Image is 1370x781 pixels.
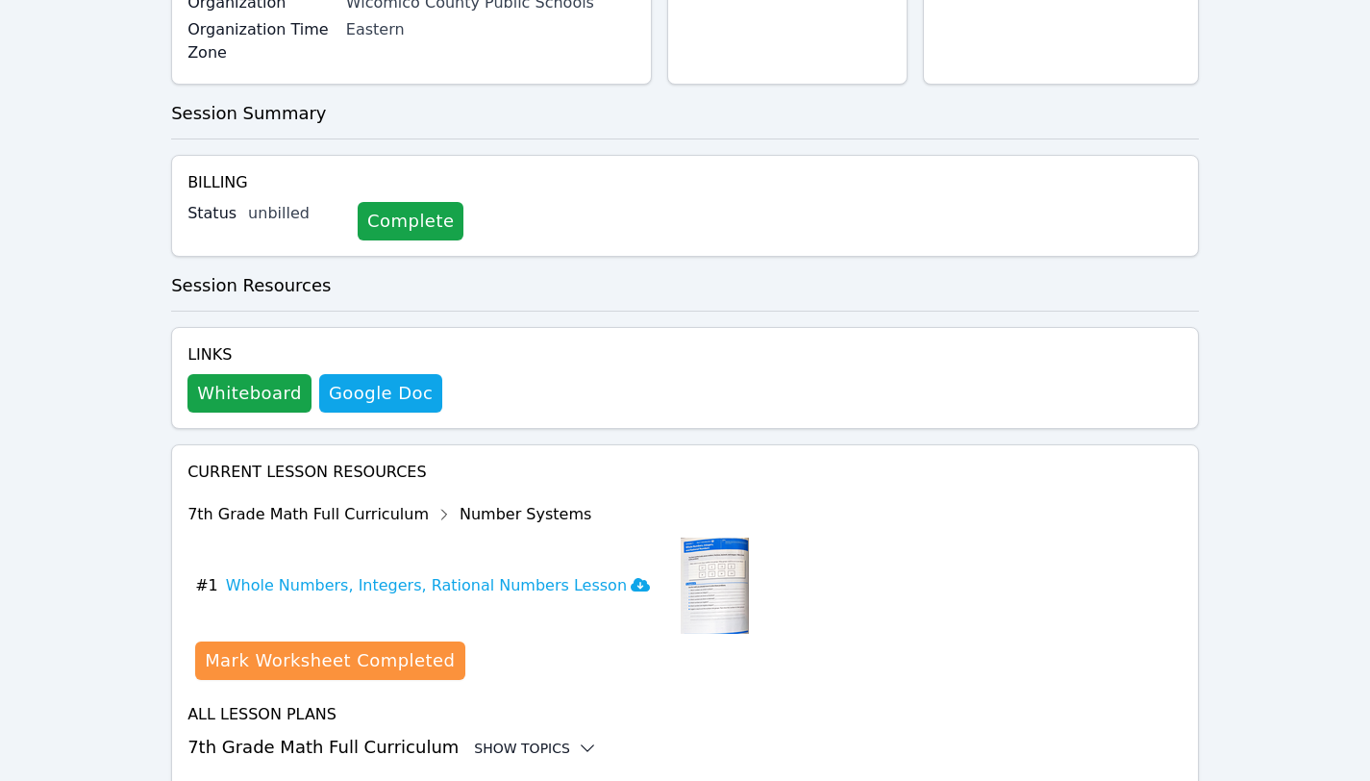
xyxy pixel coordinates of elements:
a: Google Doc [319,374,442,413]
img: Whole Numbers, Integers, Rational Numbers Lesson [681,538,749,634]
h4: Billing [187,171,1183,194]
div: 7th Grade Math Full Curriculum Number Systems [187,499,749,530]
button: #1Whole Numbers, Integers, Rational Numbers Lesson [195,538,665,634]
div: Eastern [346,18,635,41]
h4: All Lesson Plans [187,703,1183,726]
label: Status [187,202,237,225]
div: unbilled [248,202,342,225]
span: # 1 [195,574,218,597]
h3: Session Summary [171,100,1199,127]
button: Whiteboard [187,374,311,413]
label: Organization Time Zone [187,18,335,64]
h3: Whole Numbers, Integers, Rational Numbers Lesson [226,574,650,597]
a: Complete [358,202,463,240]
h4: Links [187,343,442,366]
button: Show Topics [474,739,597,758]
button: Mark Worksheet Completed [195,642,464,680]
h4: Current Lesson Resources [187,461,1183,484]
div: Mark Worksheet Completed [205,647,455,674]
h3: 7th Grade Math Full Curriculum [187,734,1183,761]
h3: Session Resources [171,272,1199,299]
